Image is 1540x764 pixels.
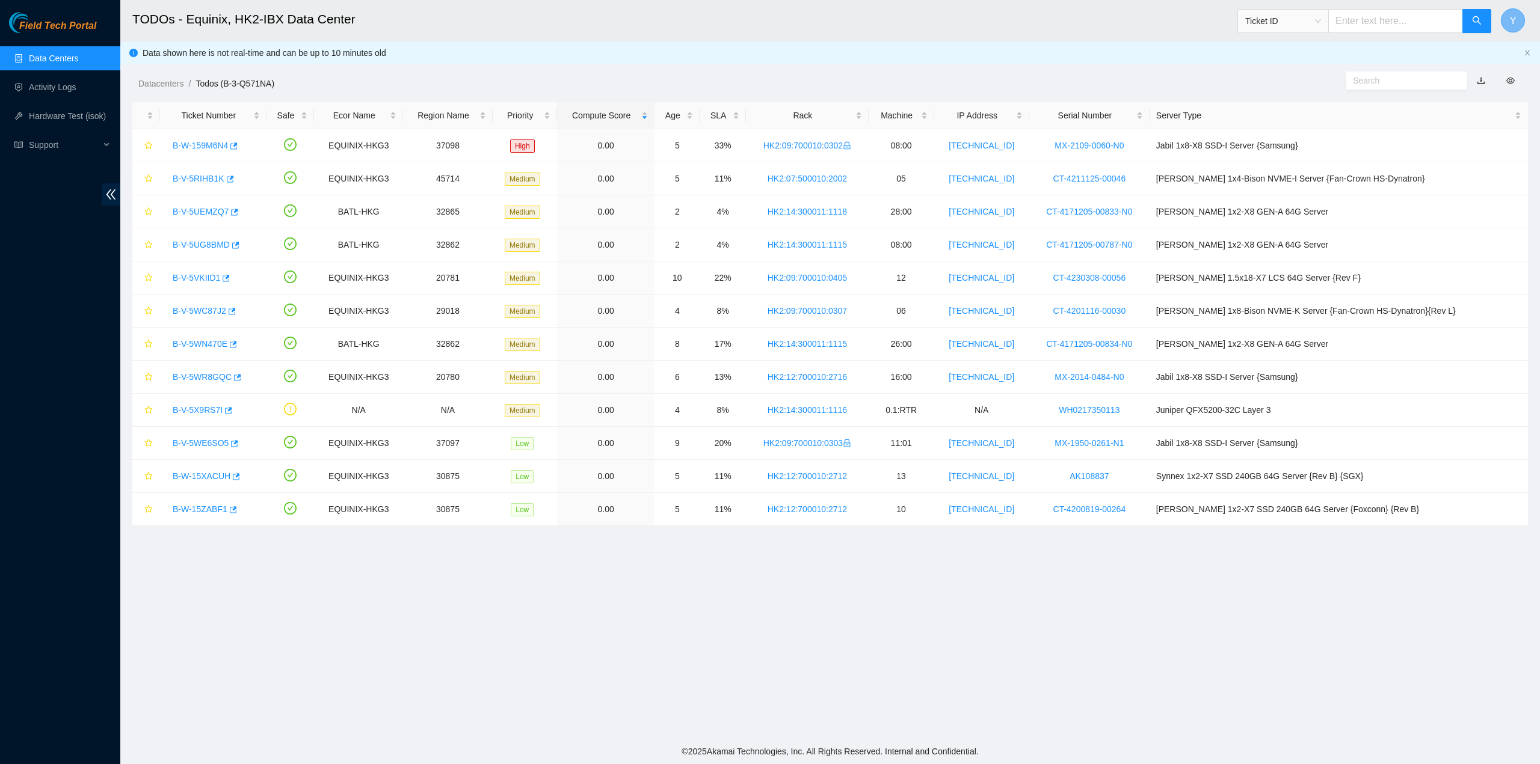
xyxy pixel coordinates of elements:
td: EQUINIX-HKG3 [314,427,403,460]
a: [TECHNICAL_ID] [949,174,1014,183]
a: [TECHNICAL_ID] [949,306,1014,316]
a: HK2:09:700010:0307 [768,306,847,316]
a: HK2:14:300011:1115 [768,240,847,249]
td: 5 [654,129,700,162]
td: 11% [700,460,746,493]
span: double-left [102,183,120,206]
td: 30875 [403,493,492,526]
span: star [144,439,153,448]
td: Jabil 1x8-X8 SSD-I Server {Samsung} [1150,129,1528,162]
span: / [188,79,191,88]
span: Medium [505,338,540,351]
button: search [1462,9,1491,33]
a: CT-4200819-00264 [1053,504,1126,514]
a: CT-4211125-00046 [1053,174,1126,183]
td: 5 [654,493,700,526]
a: [TECHNICAL_ID] [949,273,1014,283]
td: 45714 [403,162,492,195]
td: [PERSON_NAME] 1x2-X8 GEN-A 64G Server [1150,228,1528,261]
td: 20780 [403,361,492,394]
td: 2 [654,228,700,261]
td: 2 [654,195,700,228]
td: 08:00 [869,228,934,261]
a: HK2:09:700010:0302lock [763,141,851,150]
span: Medium [505,239,540,252]
a: CT-4201116-00030 [1053,306,1126,316]
span: star [144,505,153,515]
a: Todos (B-3-Q571NA) [196,79,274,88]
a: B-W-159M6N4 [173,141,228,150]
span: Ticket ID [1245,12,1321,30]
span: lock [843,141,851,150]
td: EQUINIX-HKG3 [314,460,403,493]
a: B-V-5WE6SO5 [173,438,229,448]
span: Medium [505,272,540,285]
a: Hardware Test (isok) [29,111,106,121]
td: 29018 [403,295,492,328]
td: 37097 [403,427,492,460]
td: EQUINIX-HKG3 [314,493,403,526]
td: 8 [654,328,700,361]
td: [PERSON_NAME] 1x2-X8 GEN-A 64G Server [1150,195,1528,228]
td: EQUINIX-HKG3 [314,295,403,328]
span: Medium [505,206,540,219]
span: check-circle [284,469,297,481]
td: 12 [869,261,934,295]
button: star [139,169,153,188]
td: 37098 [403,129,492,162]
td: [PERSON_NAME] 1.5x18-X7 LCS 64G Server {Rev F} [1150,261,1528,295]
a: B-W-15XACUH [173,471,230,481]
span: Medium [505,404,540,417]
td: Jabil 1x8-X8 SSD-I Server {Samsung} [1150,361,1528,394]
button: star [139,301,153,320]
td: 20% [700,427,746,460]
td: Juniper QFX5200-32C Layer 3 [1150,394,1528,427]
td: EQUINIX-HKG3 [314,261,403,295]
a: B-V-5WN470E [173,339,227,349]
a: HK2:12:700010:2712 [768,471,847,481]
td: 0.00 [557,228,654,261]
span: star [144,307,153,316]
td: 0.00 [557,162,654,195]
a: Akamai TechnologiesField Tech Portal [9,22,96,37]
a: B-V-5WC87J2 [173,306,226,316]
span: Support [29,133,100,157]
a: B-V-5X9RS7I [173,405,223,415]
td: 5 [654,460,700,493]
td: 08:00 [869,129,934,162]
span: Low [511,503,534,516]
span: Low [511,437,534,450]
a: CT-4171205-00787-N0 [1046,240,1132,249]
td: N/A [314,394,403,427]
span: star [144,141,153,151]
a: [TECHNICAL_ID] [949,339,1014,349]
span: check-circle [284,436,297,448]
span: exclamation-circle [284,403,297,415]
span: star [144,406,153,415]
td: 0.00 [557,295,654,328]
span: check-circle [284,337,297,349]
a: WH0217350113 [1059,405,1120,415]
span: Medium [505,173,540,186]
td: 0.00 [557,460,654,493]
td: [PERSON_NAME] 1x2-X8 GEN-A 64G Server [1150,328,1528,361]
td: 6 [654,361,700,394]
td: 5 [654,162,700,195]
span: check-circle [284,304,297,316]
span: check-circle [284,370,297,382]
span: check-circle [284,171,297,184]
span: star [144,472,153,481]
a: HK2:14:300011:1115 [768,339,847,349]
td: 0.00 [557,129,654,162]
td: 0.00 [557,328,654,361]
td: 28:00 [869,195,934,228]
span: lock [843,439,851,447]
td: 0.00 [557,361,654,394]
button: star [139,268,153,287]
a: HK2:12:700010:2716 [768,372,847,382]
a: HK2:09:700010:0303lock [763,438,851,448]
span: Medium [505,371,540,384]
span: check-circle [284,270,297,283]
a: B-V-5WR8GQC [173,372,232,382]
span: High [510,139,535,153]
